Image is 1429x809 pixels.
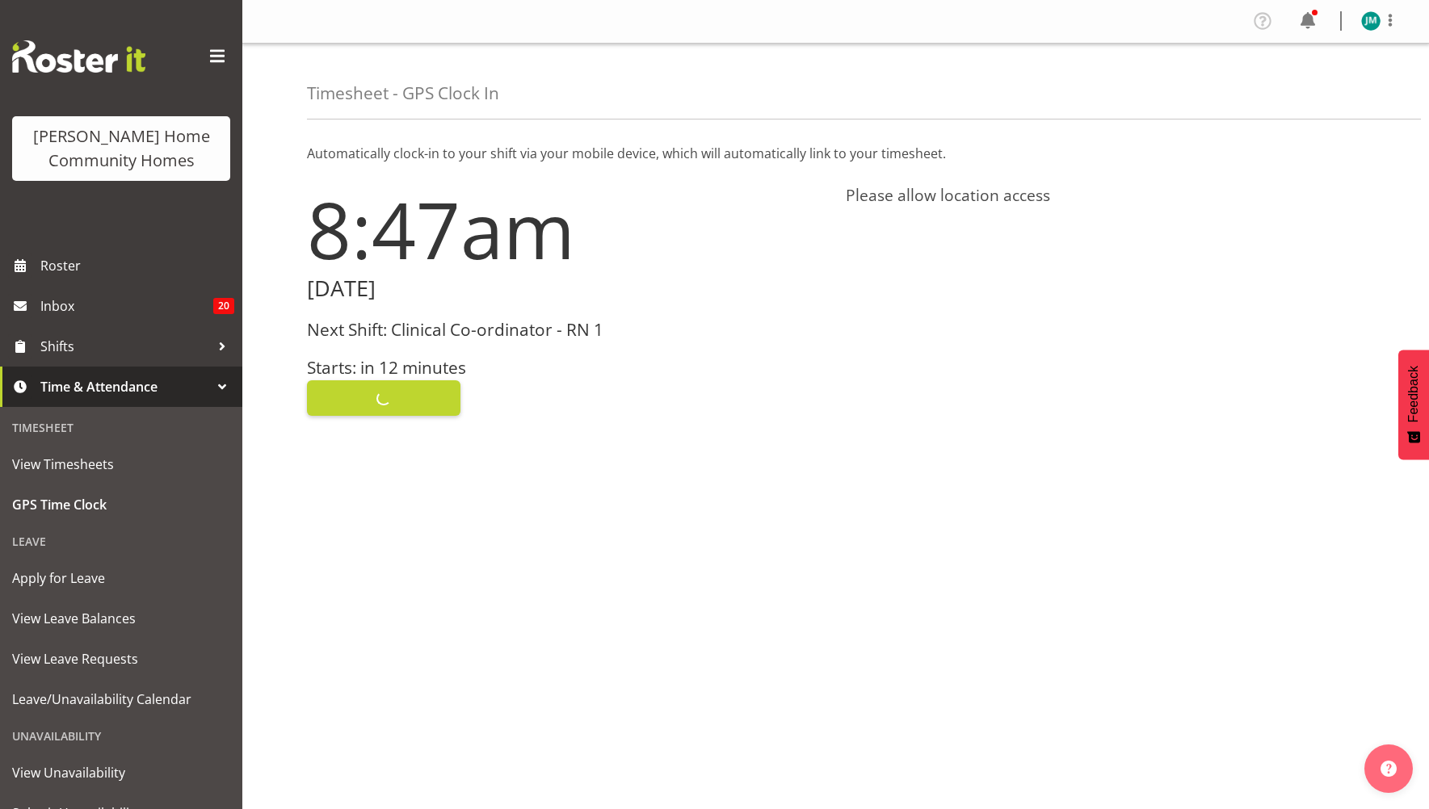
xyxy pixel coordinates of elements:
h3: Next Shift: Clinical Co-ordinator - RN 1 [307,321,826,339]
a: View Unavailability [4,752,238,793]
div: [PERSON_NAME] Home Community Homes [28,124,214,173]
span: View Timesheets [12,452,230,476]
span: Shifts [40,334,210,358]
h3: Starts: in 12 minutes [307,358,826,377]
img: johanna-molina8557.jpg [1361,11,1381,31]
p: Automatically clock-in to your shift via your mobile device, which will automatically link to you... [307,144,1364,163]
span: GPS Time Clock [12,493,230,517]
span: Feedback [1406,366,1421,422]
div: Timesheet [4,411,238,444]
h2: [DATE] [307,276,826,301]
a: View Leave Balances [4,598,238,639]
div: Leave [4,525,238,558]
a: View Timesheets [4,444,238,484]
img: Rosterit website logo [12,40,145,73]
span: Roster [40,254,234,278]
span: Apply for Leave [12,566,230,590]
button: Feedback - Show survey [1398,350,1429,459]
span: View Leave Balances [12,606,230,631]
span: View Leave Requests [12,647,230,671]
h4: Timesheet - GPS Clock In [307,84,499,103]
span: Inbox [40,294,213,318]
a: Leave/Unavailability Calendar [4,679,238,719]
div: Unavailability [4,719,238,752]
h1: 8:47am [307,186,826,273]
a: GPS Time Clock [4,484,238,525]
a: View Leave Requests [4,639,238,679]
span: 20 [213,298,234,314]
span: Leave/Unavailability Calendar [12,687,230,711]
a: Apply for Leave [4,558,238,598]
span: View Unavailability [12,761,230,785]
h4: Please allow location access [846,186,1365,205]
img: help-xxl-2.png [1381,761,1397,777]
span: Time & Attendance [40,375,210,399]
